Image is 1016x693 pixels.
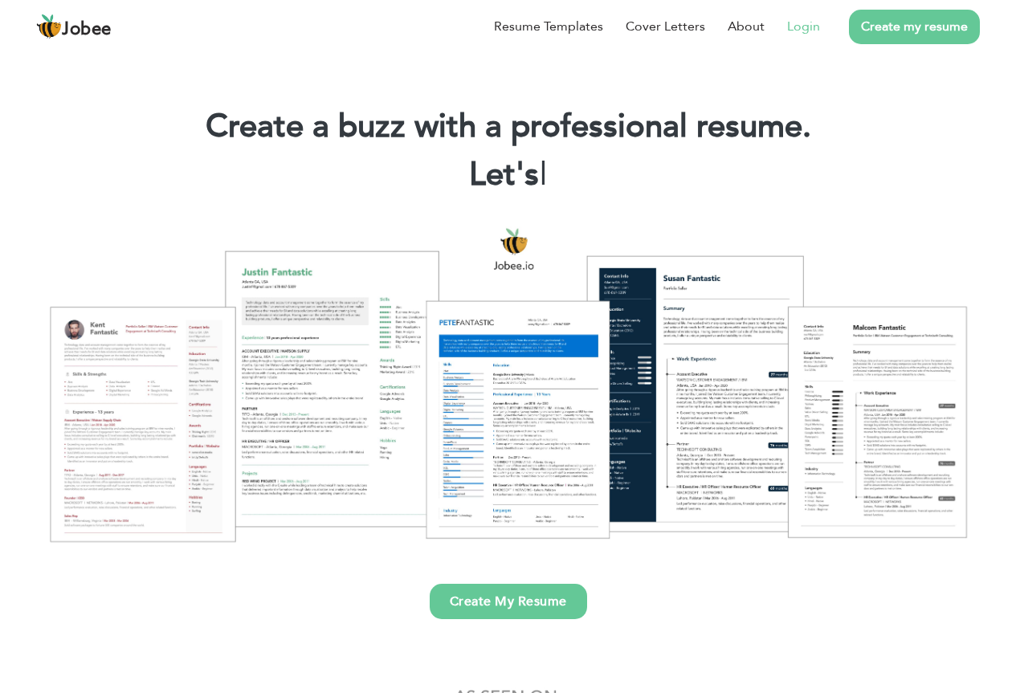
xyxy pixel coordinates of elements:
[430,584,587,619] a: Create My Resume
[24,154,992,196] h2: Let's
[728,17,765,36] a: About
[494,17,603,36] a: Resume Templates
[626,17,705,36] a: Cover Letters
[36,14,112,39] a: Jobee
[787,17,820,36] a: Login
[24,106,992,148] h1: Create a buzz with a professional resume.
[36,14,62,39] img: jobee.io
[540,153,547,197] span: |
[849,10,980,44] a: Create my resume
[62,21,112,39] span: Jobee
